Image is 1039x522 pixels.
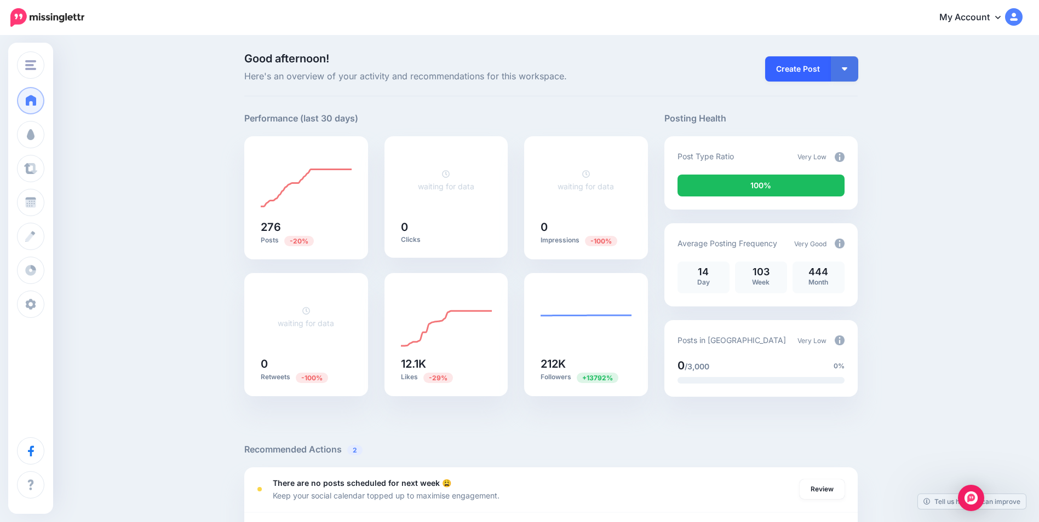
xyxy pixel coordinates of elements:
h5: 212K [541,358,632,369]
img: info-circle-grey.png [835,152,845,162]
h5: Recommended Actions [244,443,858,456]
p: Followers [541,372,632,382]
span: 0 [678,359,685,372]
a: Create Post [765,56,831,82]
h5: 0 [401,222,492,233]
span: Previous period: 10 [296,373,328,383]
img: info-circle-grey.png [835,239,845,248]
img: Missinglettr [10,8,84,27]
p: Post Type Ratio [678,150,734,163]
a: waiting for data [278,306,334,328]
div: Open Intercom Messenger [958,485,984,511]
h5: 0 [261,358,352,369]
p: Keep your social calendar topped up to maximise engagement. [273,489,500,502]
p: Posts [261,235,352,246]
span: Very Good [794,240,826,248]
a: waiting for data [418,169,474,191]
div: <div class='status-dot small red margin-right'></div>Error [257,487,262,491]
span: 0% [834,361,845,372]
h5: Performance (last 30 days) [244,112,358,125]
a: Tell us how we can improve [918,494,1026,509]
a: My Account [928,4,1023,31]
span: 2 [347,445,363,455]
p: Likes [401,372,492,382]
img: arrow-down-white.png [842,67,847,71]
p: Clicks [401,235,492,244]
span: Good afternoon! [244,52,329,65]
a: Review [800,479,845,499]
span: Here's an overview of your activity and recommendations for this workspace. [244,69,648,84]
a: waiting for data [558,169,614,191]
p: 444 [798,267,839,277]
span: Week [752,278,770,286]
span: Previous period: 346 [284,236,314,246]
h5: 12.1K [401,358,492,369]
div: 100% of your posts in the last 30 days were manually created (i.e. were not from Drip Campaigns o... [678,175,845,196]
p: 14 [683,267,724,277]
h5: Posting Health [664,112,858,125]
span: Day [697,278,710,286]
p: Average Posting Frequency [678,237,777,250]
b: There are no posts scheduled for next week 😩 [273,478,451,488]
span: Very Low [797,337,826,345]
span: Previous period: 17K [423,373,453,383]
img: info-circle-grey.png [835,335,845,345]
h5: 0 [541,222,632,233]
img: menu.png [25,60,36,70]
p: 103 [740,267,782,277]
h5: 276 [261,222,352,233]
p: Retweets [261,372,352,382]
span: Previous period: 7.23K [585,236,617,246]
p: Impressions [541,235,632,246]
span: Previous period: 1.53K [577,373,618,383]
p: Posts in [GEOGRAPHIC_DATA] [678,334,786,346]
span: Very Low [797,153,826,161]
span: /3,000 [685,362,709,371]
span: Month [808,278,828,286]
